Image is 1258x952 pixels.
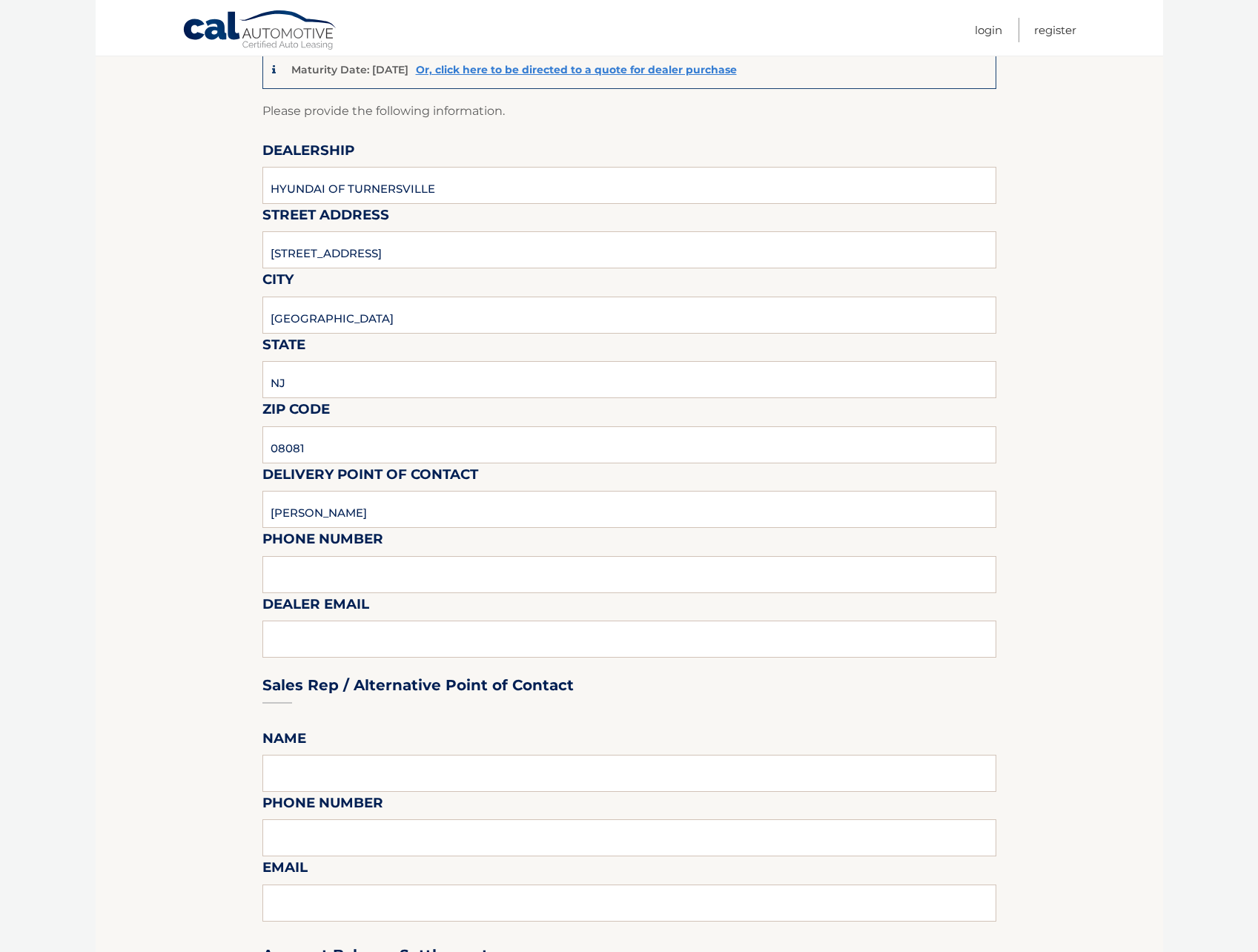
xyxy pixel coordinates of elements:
[262,398,330,426] label: Zip Code
[182,10,338,53] a: Cal Automotive
[975,18,1002,42] a: Login
[262,593,369,621] label: Dealer Email
[262,268,294,296] label: City
[262,139,354,167] label: Dealership
[262,676,574,695] h3: Sales Rep / Alternative Point of Contact
[291,63,408,76] p: Maturity Date: [DATE]
[416,63,737,76] a: Or, click here to be directed to a quote for dealer purchase
[262,727,306,755] label: Name
[262,101,996,122] p: Please provide the following information.
[262,792,383,819] label: Phone Number
[262,856,308,884] label: Email
[1034,18,1076,42] a: Register
[262,334,305,361] label: State
[262,204,389,231] label: Street Address
[262,463,478,491] label: Delivery Point of Contact
[262,528,383,555] label: Phone Number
